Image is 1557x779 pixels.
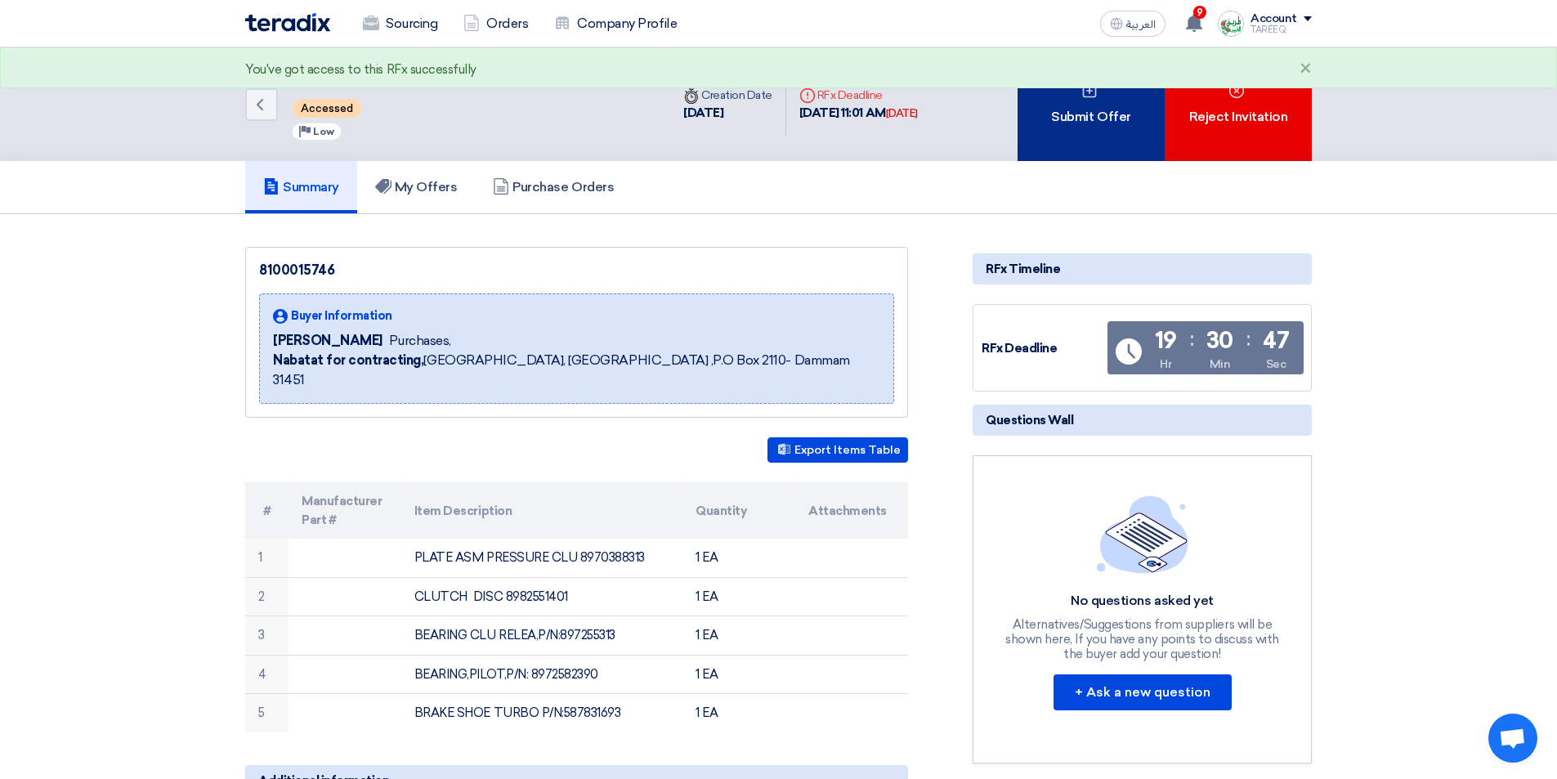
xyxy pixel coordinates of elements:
[1246,325,1251,354] div: :
[273,351,880,390] span: [GEOGRAPHIC_DATA], [GEOGRAPHIC_DATA] ,P.O Box 2110- Dammam 31451
[767,437,908,463] button: Export Items Table
[986,411,1073,429] span: Questions Wall
[401,539,683,577] td: PLATE ASM PRESSURE CLU 8970388313
[973,253,1312,284] div: RFx Timeline
[1210,356,1231,373] div: Min
[245,577,289,616] td: 2
[1263,329,1289,352] div: 47
[1251,12,1297,26] div: Account
[1126,19,1156,30] span: العربية
[401,694,683,732] td: BRAKE SHOE TURBO P/N:587831693
[245,694,289,732] td: 5
[401,482,683,539] th: Item Description
[375,179,458,195] h5: My Offers
[1206,329,1233,352] div: 30
[245,539,289,577] td: 1
[982,339,1104,358] div: RFx Deadline
[795,482,908,539] th: Attachments
[682,482,795,539] th: Quantity
[273,352,423,368] b: Nabatat for contracting,
[1251,25,1312,34] div: TAREEQ
[682,616,795,656] td: 1 EA
[401,577,683,616] td: CLUTCH DISC 8982551401
[799,87,918,104] div: RFx Deadline
[245,482,289,539] th: #
[1266,356,1286,373] div: Sec
[1004,617,1282,661] div: Alternatives/Suggestions from suppliers will be shown here, If you have any points to discuss wit...
[1190,325,1194,354] div: :
[245,655,289,694] td: 4
[1160,356,1171,373] div: Hr
[541,6,690,42] a: Company Profile
[1097,495,1188,572] img: empty_state_list.svg
[389,331,451,351] span: Purchases,
[682,655,795,694] td: 1 EA
[1155,329,1177,352] div: 19
[245,60,476,79] div: You've got access to this RFx successfully
[289,482,401,539] th: Manufacturer Part #
[401,616,683,656] td: BEARING CLU RELEA,P/N:897255313
[683,87,772,104] div: Creation Date
[293,99,361,118] span: Accessed
[1054,674,1232,710] button: + Ask a new question
[245,161,357,213] a: Summary
[493,179,614,195] h5: Purchase Orders
[1165,47,1312,161] div: Reject Invitation
[1300,60,1312,79] div: ×
[1004,593,1282,610] div: No questions asked yet
[350,6,450,42] a: Sourcing
[291,307,392,325] span: Buyer Information
[799,104,918,123] div: [DATE] 11:01 AM
[245,13,330,32] img: Teradix logo
[263,179,339,195] h5: Summary
[401,655,683,694] td: BEARING,PILOT,P/N: 8972582390
[1218,11,1244,37] img: Screenshot___1727703618088.png
[682,694,795,732] td: 1 EA
[273,331,383,351] span: [PERSON_NAME]
[313,126,334,137] span: Low
[245,616,289,656] td: 3
[1488,714,1537,763] a: Open chat
[1193,6,1206,19] span: 9
[683,104,772,123] div: [DATE]
[682,539,795,577] td: 1 EA
[1100,11,1166,37] button: العربية
[357,161,476,213] a: My Offers
[1018,47,1165,161] div: Submit Offer
[450,6,541,42] a: Orders
[682,577,795,616] td: 1 EA
[259,261,894,280] div: 8100015746
[475,161,632,213] a: Purchase Orders
[886,105,918,122] div: [DATE]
